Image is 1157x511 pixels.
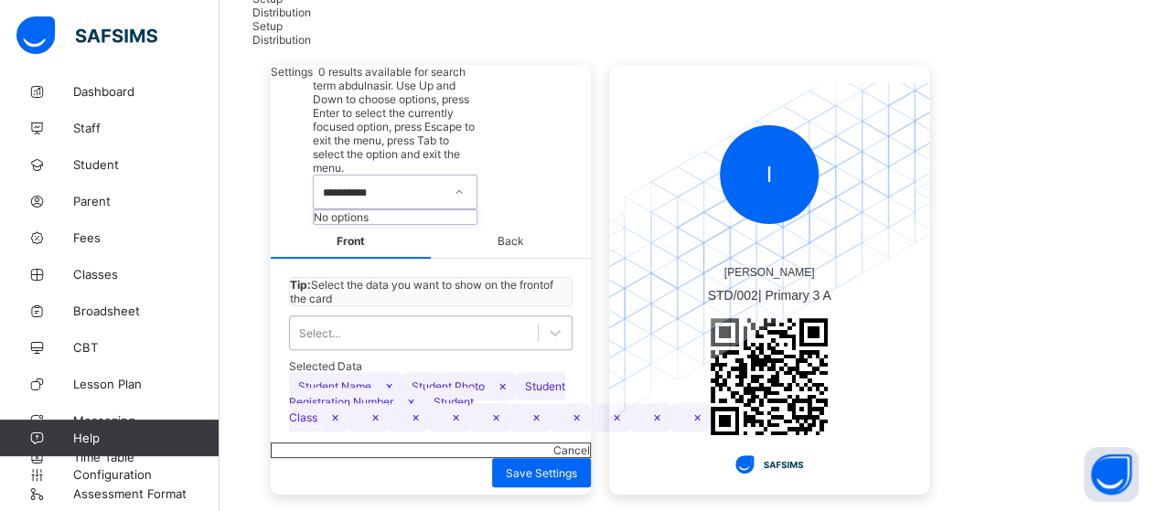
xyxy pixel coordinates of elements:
img: safsims [16,16,157,55]
span: Settings [271,65,313,79]
span: Distribution [252,33,311,47]
span: CBT [73,340,220,355]
div: Select... [299,326,340,340]
span: Messaging [73,413,220,428]
span: × [492,409,500,424]
span: Help [73,431,219,445]
span: Student [73,157,220,172]
span: Lesson Plan [73,377,220,391]
span: × [452,409,460,424]
span: Configuration [73,467,219,482]
img: safsims.135b583eef768097d7c66fa9e8d22233.svg [735,455,802,474]
span: × [407,393,415,409]
span: Distribution [252,5,311,19]
span: × [412,409,420,424]
span: Back [431,225,591,259]
span: × [371,409,380,424]
span: 0 results available for search term abdulnasir. Use Up and Down to choose options, press Enter to... [313,65,475,175]
span: Primary 3 A [765,288,830,303]
span: Assessment Format [73,486,220,501]
span: Student Name [289,372,402,400]
span: Dashboard [73,84,220,99]
span: × [532,409,541,424]
span: STD/002 [707,288,757,303]
span: Parent [73,194,220,208]
span: [PERSON_NAME] [724,266,815,279]
span: × [331,409,339,424]
b: Tip: [290,278,311,292]
div: I [720,125,819,224]
span: × [385,378,393,393]
span: | [698,279,840,312]
span: × [573,409,581,424]
span: Front [271,225,431,259]
span: Setup [252,19,283,33]
span: Fees [73,230,220,245]
span: Save Settings [506,466,577,480]
span: Student Class [289,388,474,431]
span: Student Registration Number [289,372,565,416]
span: Staff [73,121,220,135]
span: × [498,378,507,393]
span: Cancel [553,443,590,457]
span: Student Photo [402,372,516,400]
div: No options [314,210,477,224]
button: Open asap [1084,447,1139,502]
span: Select the data you want to show on the front of the card [290,278,553,305]
span: Classes [73,267,220,282]
span: Selected Data [289,359,573,378]
span: Broadsheet [73,303,220,318]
